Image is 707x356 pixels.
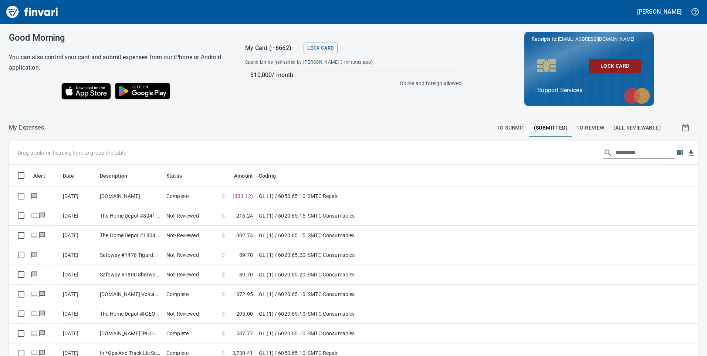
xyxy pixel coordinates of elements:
span: Has messages [38,233,46,238]
span: $ [222,251,225,259]
td: The Home Depot #1804 Meridian ID [97,226,163,245]
p: Receipts to: [532,36,646,43]
span: ( 333.12 ) [233,192,253,200]
h3: Good Morning [9,33,227,43]
td: [DATE] [60,187,97,206]
span: $ [222,212,225,219]
span: (Submitted) [534,123,568,132]
span: Has messages [38,350,46,355]
span: Alert [33,171,55,180]
td: GL (1) / 6020.65.20: SMTC Consumables [256,265,441,285]
span: 89.70 [239,271,253,278]
span: Coding [259,171,276,180]
td: Complete [163,187,219,206]
td: [DATE] [60,265,97,285]
span: Description [100,171,137,180]
td: The Home Depot #[GEOGRAPHIC_DATA] [97,304,163,324]
span: $ [222,271,225,278]
td: The Home Depot #8941 Nampa ID [97,206,163,226]
span: $ [222,290,225,298]
span: $ [222,310,225,318]
h6: You can also control your card and submit expenses from our iPhone or Android application. [9,52,227,73]
span: Online transaction [30,292,38,296]
span: Has messages [38,213,46,218]
span: Lock Card [307,44,334,53]
span: Has messages [38,331,46,336]
span: Status [166,171,182,180]
span: Online transaction [30,233,38,238]
button: Choose columns to display [674,147,686,158]
span: To Review [576,123,605,132]
td: [DATE] [60,226,97,245]
td: GL (1) / 6020.65.10: SMTC Consumables [256,304,441,324]
span: To Submit [497,123,525,132]
td: [DOMAIN_NAME] [97,187,163,206]
td: Complete [163,324,219,343]
span: [EMAIL_ADDRESS][DOMAIN_NAME] [557,36,635,43]
img: Download on the App Store [61,83,111,100]
span: Description [100,171,128,180]
td: [DATE] [60,206,97,226]
span: $ [222,330,225,337]
button: Show transactions within a particular date range [674,119,698,137]
img: mastercard.svg [620,84,654,108]
a: Finvari [4,3,60,21]
p: My Card (···6662) [245,44,301,53]
span: 302.74 [236,232,253,239]
td: GL (1) / 6020.65.10: SMTC Consumables [256,285,441,304]
span: Has messages [30,194,38,198]
span: 89.70 [239,251,253,259]
p: Online and foreign allowed [239,80,461,87]
span: Online transaction [30,331,38,336]
span: 216.24 [236,212,253,219]
td: Not-Reviewed [163,226,219,245]
span: Amount [224,171,253,180]
td: [DOMAIN_NAME] [PHONE_NUMBER] [GEOGRAPHIC_DATA] [97,324,163,343]
td: GL (1) / 6020.65.15: SMTC Consumables [256,226,441,245]
td: Not-Reviewed [163,304,219,324]
td: Not-Reviewed [163,265,219,285]
span: Has messages [30,252,38,257]
span: Online transaction [30,350,38,355]
span: Online transaction [30,213,38,218]
span: Lock Card [595,61,635,71]
span: Spend Limits (refreshed by [PERSON_NAME] 3 minutes ago) [245,59,416,66]
td: Safeway #1800 Sherwood OR [97,265,163,285]
td: Complete [163,285,219,304]
nav: breadcrumb [9,123,44,132]
button: Lock Card [304,43,337,54]
span: Amount [234,171,253,180]
span: Alert [33,171,45,180]
span: (All Reviewable) [613,123,661,132]
p: My Expenses [9,123,44,132]
td: GL (1) / 6020.65.15: SMTC Consumables [256,206,441,226]
span: 672.95 [236,290,253,298]
td: [DATE] [60,304,97,324]
span: Status [166,171,192,180]
p: $10,000 / month [250,71,458,80]
button: [PERSON_NAME] [635,6,683,17]
span: 205.00 [236,310,253,318]
span: 537.77 [236,330,253,337]
button: Download Table [686,148,697,159]
span: Has messages [38,292,46,296]
p: Drag a column heading here to group the table [18,149,126,157]
td: Safeway #1478 Tigard OR [97,245,163,265]
td: GL (1) / 6020.65.20: SMTC Consumables [256,245,441,265]
img: Get it on Google Play [111,79,175,103]
td: GL (1) / 6020.65.10: SMTC Consumables [256,324,441,343]
button: Lock Card [589,59,641,73]
span: $ [222,192,225,200]
span: $ [222,232,225,239]
h5: [PERSON_NAME] [637,8,681,16]
td: [DOMAIN_NAME] Volcano HI [97,285,163,304]
span: Has messages [30,272,38,277]
td: [DATE] [60,245,97,265]
span: Date [63,171,84,180]
span: Online transaction [30,311,38,316]
td: [DATE] [60,324,97,343]
span: Date [63,171,74,180]
p: Support Services [537,86,641,95]
td: [DATE] [60,285,97,304]
span: Has messages [38,311,46,316]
